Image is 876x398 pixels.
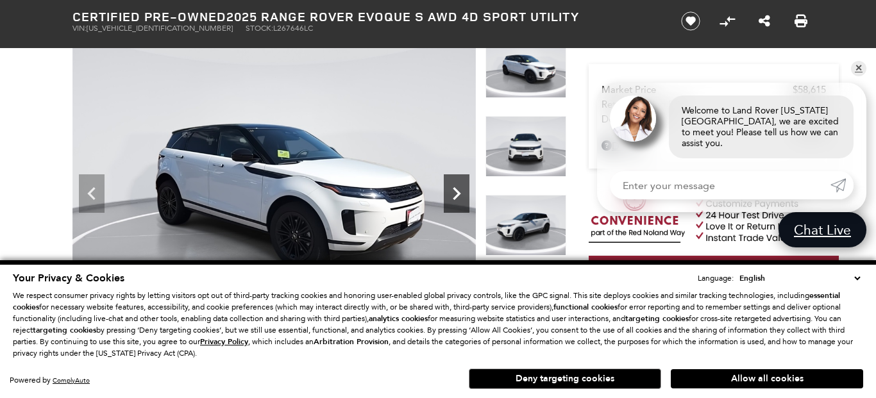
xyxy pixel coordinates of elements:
button: Allow all cookies [671,369,863,388]
h1: 2025 Range Rover Evoque S AWD 4D Sport Utility [72,10,659,24]
a: Privacy Policy [200,337,248,346]
strong: analytics cookies [369,313,428,324]
span: Your Privacy & Cookies [13,271,124,285]
img: Certified Used 2025 Fuji White Land Rover S image 4 [485,195,566,256]
img: Certified Used 2025 Fuji White Land Rover S image 3 [485,116,566,177]
button: Save vehicle [677,11,705,31]
u: Privacy Policy [200,336,248,347]
strong: functional cookies [553,302,618,312]
a: ComplyAuto [53,376,90,385]
a: Market Price $58,615 [602,84,826,95]
strong: targeting cookies [33,325,96,335]
span: VIN: [72,24,87,33]
strong: targeting cookies [625,313,689,324]
div: Previous [79,174,105,213]
button: Compare Vehicle [718,12,737,31]
img: Agent profile photo [610,95,656,142]
span: Market Price [602,84,793,95]
div: Next [444,174,469,213]
div: Welcome to Land Rover [US_STATE][GEOGRAPHIC_DATA], we are excited to meet you! Please tell us how... [669,95,854,158]
img: Certified Used 2025 Fuji White Land Rover S image 2 [485,37,566,98]
p: We respect consumer privacy rights by letting visitors opt out of third-party tracking cookies an... [13,290,863,359]
strong: Arbitration Provision [314,336,389,347]
a: Submit [830,171,854,199]
img: Certified Used 2025 Fuji White Land Rover S image 2 [72,37,476,340]
span: L267646LC [273,24,313,33]
a: Start Your Deal [589,256,839,289]
a: Chat Live [779,212,866,247]
div: Language: [698,274,734,282]
span: Chat Live [788,221,857,238]
strong: Certified Pre-Owned [72,8,226,25]
a: Print this Certified Pre-Owned 2025 Range Rover Evoque S AWD 4D Sport Utility [795,13,807,29]
div: Powered by [10,376,90,385]
select: Language Select [736,272,863,285]
a: Share this Certified Pre-Owned 2025 Range Rover Evoque S AWD 4D Sport Utility [759,13,770,29]
button: Deny targeting cookies [469,369,661,389]
span: [US_VEHICLE_IDENTIFICATION_NUMBER] [87,24,233,33]
span: Stock: [246,24,273,33]
input: Enter your message [610,171,830,199]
